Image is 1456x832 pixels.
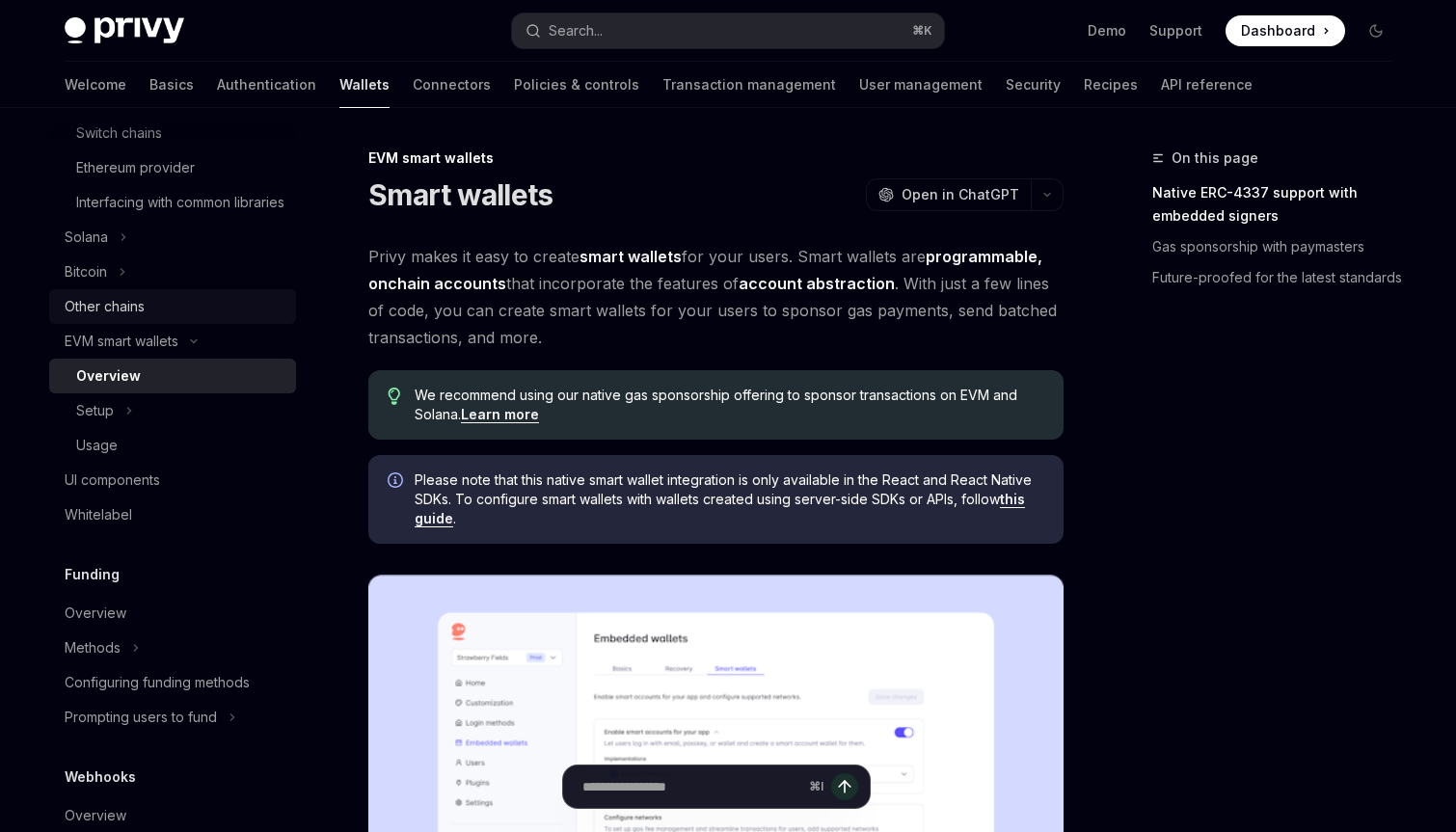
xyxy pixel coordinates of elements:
[1084,62,1138,108] a: Recipes
[49,359,296,393] a: Overview
[49,150,296,185] a: Ethereum provider
[549,19,603,42] div: Search...
[580,247,682,266] strong: smart wallets
[65,295,145,318] div: Other chains
[415,386,1044,424] span: We recommend using our native gas sponsorship offering to sponsor transactions on EVM and Solana.
[368,243,1064,351] span: Privy makes it easy to create for your users. Smart wallets are that incorporate the features of ...
[65,671,250,694] div: Configuring funding methods
[902,185,1019,204] span: Open in ChatGPT
[65,17,184,44] img: dark logo
[1152,177,1407,231] a: Native ERC-4337 support with embedded signers
[388,388,401,405] svg: Tip
[65,260,107,283] div: Bitcoin
[49,289,296,324] a: Other chains
[49,665,296,700] a: Configuring funding methods
[65,706,217,729] div: Prompting users to fund
[739,274,895,294] a: account abstraction
[65,226,108,249] div: Solana
[149,62,194,108] a: Basics
[512,13,944,48] button: Open search
[49,631,296,665] button: Toggle Methods section
[65,62,126,108] a: Welcome
[1241,21,1315,40] span: Dashboard
[1149,21,1202,40] a: Support
[368,148,1064,168] div: EVM smart wallets
[859,62,983,108] a: User management
[49,324,296,359] button: Toggle EVM smart wallets section
[388,472,407,492] svg: Info
[1161,62,1253,108] a: API reference
[413,62,491,108] a: Connectors
[1088,21,1126,40] a: Demo
[49,220,296,255] button: Toggle Solana section
[415,470,1044,528] span: Please note that this native smart wallet integration is only available in the React and React Na...
[514,62,639,108] a: Policies & controls
[65,636,121,659] div: Methods
[49,463,296,497] a: UI components
[1152,262,1407,293] a: Future-proofed for the latest standards
[49,393,296,428] button: Toggle Setup section
[76,364,141,388] div: Overview
[49,255,296,289] button: Toggle Bitcoin section
[1361,15,1391,46] button: Toggle dark mode
[65,765,136,789] h5: Webhooks
[65,469,160,492] div: UI components
[368,177,553,212] h1: Smart wallets
[49,700,296,735] button: Toggle Prompting users to fund section
[217,62,316,108] a: Authentication
[65,503,132,526] div: Whitelabel
[339,62,390,108] a: Wallets
[49,185,296,220] a: Interfacing with common libraries
[49,596,296,631] a: Overview
[662,62,836,108] a: Transaction management
[49,428,296,463] a: Usage
[1226,15,1345,46] a: Dashboard
[582,765,801,808] input: Ask a question...
[76,399,114,422] div: Setup
[1006,62,1061,108] a: Security
[65,804,126,827] div: Overview
[866,178,1031,211] button: Open in ChatGPT
[461,406,539,423] a: Learn more
[65,330,178,353] div: EVM smart wallets
[65,602,126,625] div: Overview
[49,497,296,532] a: Whitelabel
[65,563,120,586] h5: Funding
[831,773,858,800] button: Send message
[76,156,195,179] div: Ethereum provider
[1152,231,1407,262] a: Gas sponsorship with paymasters
[76,434,118,457] div: Usage
[76,191,284,214] div: Interfacing with common libraries
[912,23,932,39] span: ⌘ K
[1172,147,1258,170] span: On this page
